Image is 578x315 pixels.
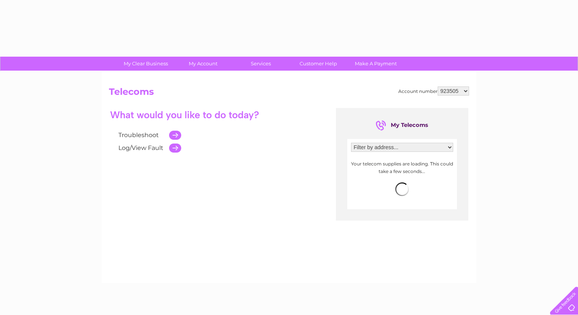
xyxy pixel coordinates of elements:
div: Account number [398,86,469,96]
a: Services [230,57,292,71]
div: My Telecoms [376,119,429,131]
a: Troubleshoot [118,131,159,139]
a: Customer Help [287,57,350,71]
a: Log/View Fault [118,144,163,151]
a: Make A Payment [345,57,407,71]
h2: Telecoms [109,86,469,101]
a: My Clear Business [115,57,177,71]
p: Your telecom supplies are loading. This could take a few seconds... [351,160,453,174]
a: My Account [172,57,235,71]
img: loading [395,182,409,196]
